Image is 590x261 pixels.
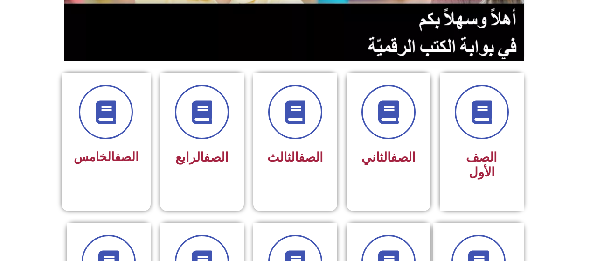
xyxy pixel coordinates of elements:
span: الصف الأول [466,150,497,180]
a: الصف [115,150,139,164]
a: الصف [298,150,323,165]
span: الثاني [361,150,416,165]
a: الصف [204,150,229,165]
span: الخامس [74,150,139,164]
span: الثالث [267,150,323,165]
span: الرابع [175,150,229,165]
a: الصف [391,150,416,165]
